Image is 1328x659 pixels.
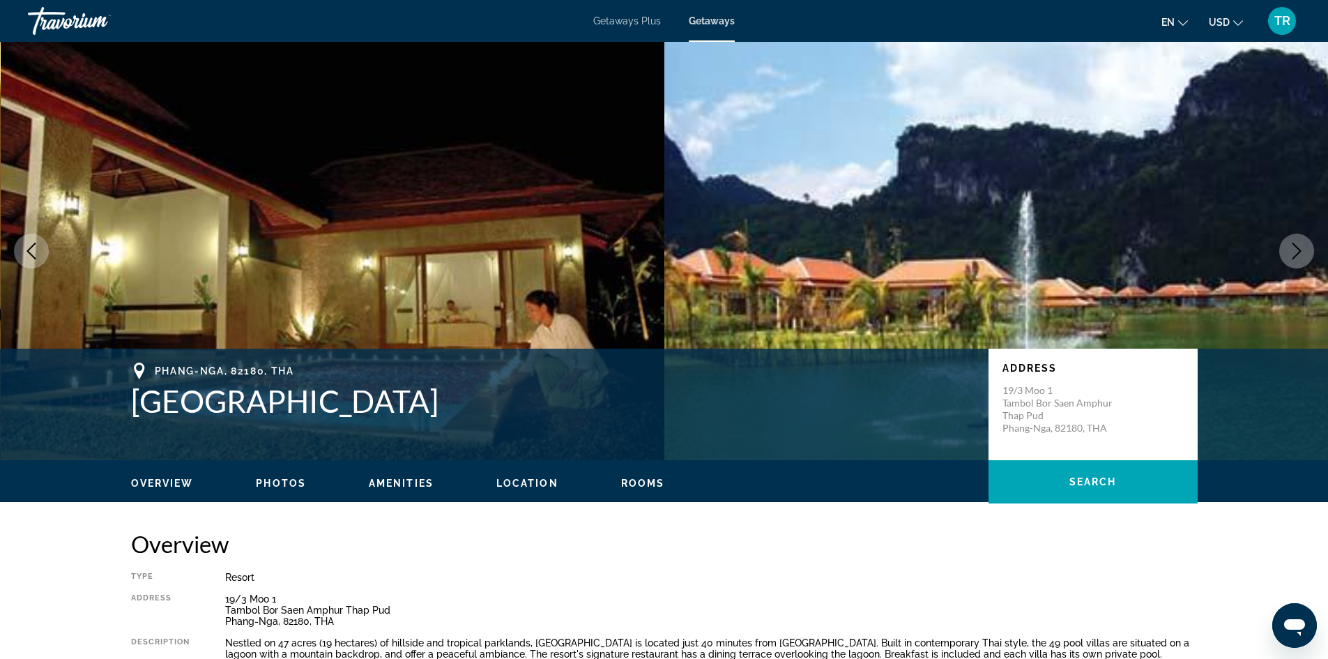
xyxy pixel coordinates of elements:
button: Location [496,477,558,490]
div: 19/3 Moo 1 Tambol Bor Saen Amphur Thap Pud Phang-Nga, 82180, THA [225,593,1198,627]
span: Overview [131,478,194,489]
a: Getaways Plus [593,15,661,26]
span: Amenities [369,478,434,489]
div: Address [131,593,190,627]
span: Search [1069,476,1117,487]
button: Search [989,460,1198,503]
button: Overview [131,477,194,490]
a: Travorium [28,3,167,39]
span: Location [496,478,558,489]
span: TR [1274,14,1290,28]
span: Rooms [621,478,665,489]
button: Photos [256,477,306,490]
button: Next image [1279,234,1314,268]
span: Photos [256,478,306,489]
button: Rooms [621,477,665,490]
h1: [GEOGRAPHIC_DATA] [131,383,975,419]
iframe: Button to launch messaging window [1272,603,1317,648]
div: Resort [225,572,1198,583]
button: Change currency [1209,12,1243,32]
a: Getaways [689,15,735,26]
h2: Overview [131,530,1198,558]
span: Phang-Nga, 82180, THA [155,365,294,377]
div: Type [131,572,190,583]
p: Address [1002,363,1184,374]
span: USD [1209,17,1230,28]
span: en [1161,17,1175,28]
button: Change language [1161,12,1188,32]
p: 19/3 Moo 1 Tambol Bor Saen Amphur Thap Pud Phang-Nga, 82180, THA [1002,384,1114,434]
button: Amenities [369,477,434,490]
button: Previous image [14,234,49,268]
button: User Menu [1264,6,1300,36]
